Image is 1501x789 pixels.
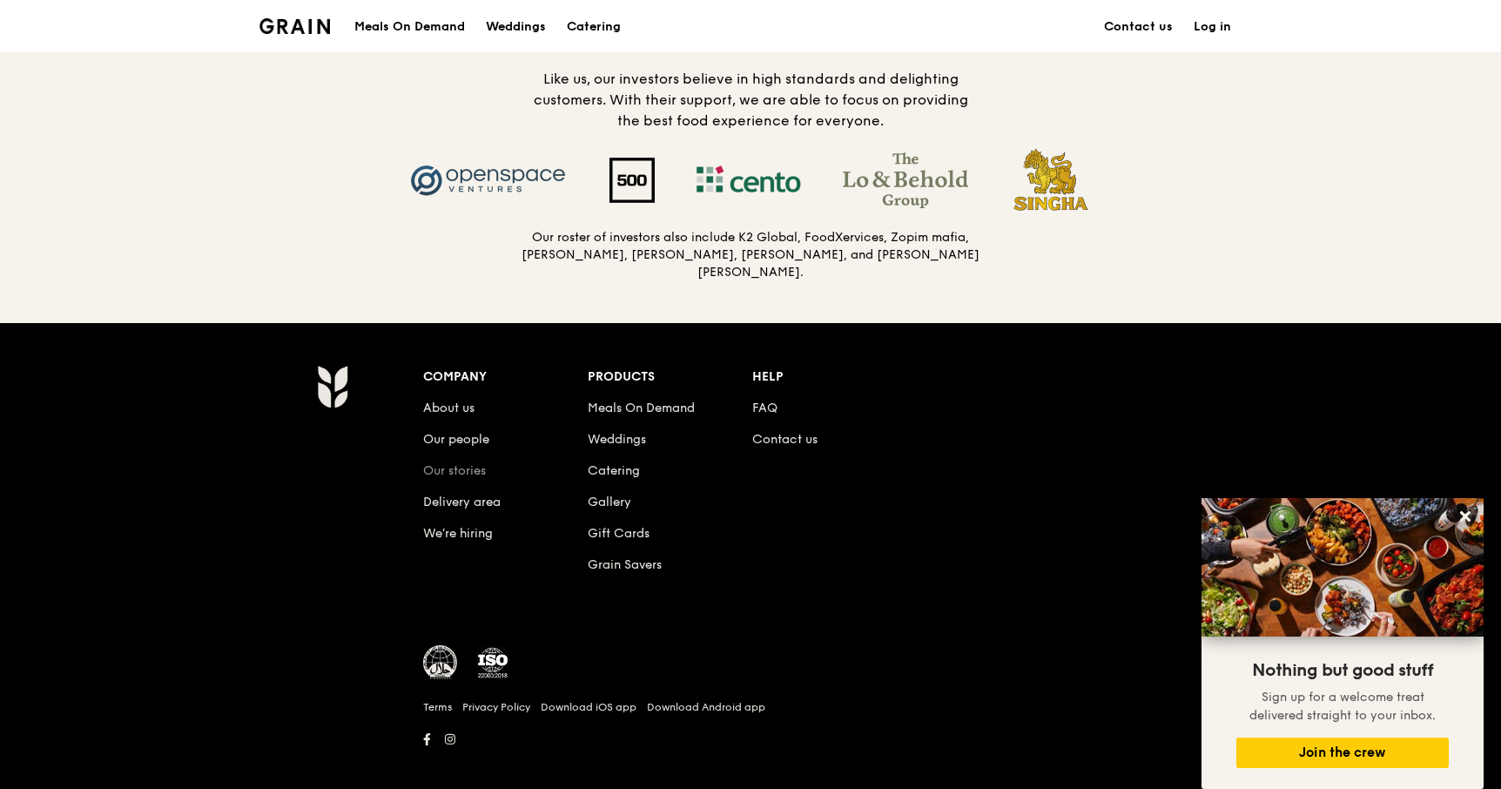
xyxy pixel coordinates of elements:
[541,700,636,714] a: Download iOS app
[989,145,1114,215] img: Singha
[588,557,662,572] a: Grain Savers
[249,752,1252,765] h6: Revision
[423,365,588,389] div: Company
[423,645,458,680] img: MUIS Halal Certified
[647,700,765,714] a: Download Android app
[423,700,452,714] a: Terms
[1252,660,1433,681] span: Nothing but good stuff
[423,526,493,541] a: We’re hiring
[423,401,475,415] a: About us
[534,71,968,129] span: Like us, our investors believe in high standards and delighting customers. With their support, we...
[588,463,640,478] a: Catering
[588,526,650,541] a: Gift Cards
[388,152,589,208] img: Openspace Ventures
[589,158,676,203] img: 500 Startups
[486,1,546,53] div: Weddings
[1094,1,1183,53] a: Contact us
[354,1,465,53] div: Meals On Demand
[752,432,818,447] a: Contact us
[475,645,510,680] img: ISO Certified
[521,229,980,281] h5: Our roster of investors also include K2 Global, FoodXervices, Zopim mafia, [PERSON_NAME], [PERSON...
[1236,738,1449,768] button: Join the crew
[676,152,822,208] img: Cento Ventures
[1451,502,1479,530] button: Close
[317,365,347,408] img: Grain
[556,1,631,53] a: Catering
[822,152,989,208] img: The Lo & Behold Group
[423,432,489,447] a: Our people
[588,495,631,509] a: Gallery
[752,365,917,389] div: Help
[423,463,486,478] a: Our stories
[752,401,777,415] a: FAQ
[1249,690,1436,723] span: Sign up for a welcome treat delivered straight to your inbox.
[1201,498,1484,637] img: DSC07876-Edit02-Large.jpeg
[475,1,556,53] a: Weddings
[462,700,530,714] a: Privacy Policy
[423,495,501,509] a: Delivery area
[567,1,621,53] div: Catering
[1183,1,1242,53] a: Log in
[588,432,646,447] a: Weddings
[588,365,752,389] div: Products
[259,18,330,34] img: Grain
[588,401,695,415] a: Meals On Demand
